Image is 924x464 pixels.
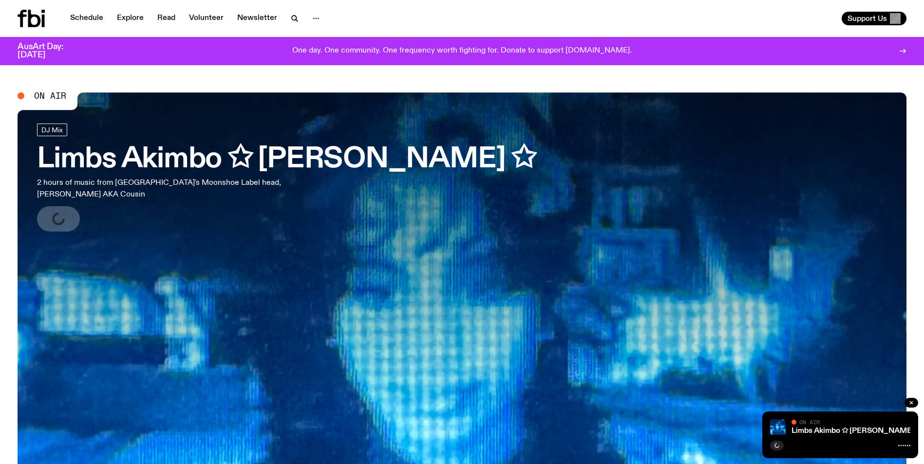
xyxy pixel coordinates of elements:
[41,126,63,133] span: DJ Mix
[64,12,109,25] a: Schedule
[292,47,632,55] p: One day. One community. One frequency worth fighting for. Donate to support [DOMAIN_NAME].
[183,12,229,25] a: Volunteer
[37,146,536,173] h3: Limbs Akimbo ✩ [PERSON_NAME] ✩
[151,12,181,25] a: Read
[792,427,922,435] a: Limbs Akimbo ✩ [PERSON_NAME] ✩
[18,43,80,59] h3: AusArt Day: [DATE]
[37,124,67,136] a: DJ Mix
[848,14,887,23] span: Support Us
[37,177,286,200] p: 2 hours of music from [GEOGRAPHIC_DATA]'s Moonshoe Label head, [PERSON_NAME] AKA Cousin
[111,12,150,25] a: Explore
[37,124,536,232] a: Limbs Akimbo ✩ [PERSON_NAME] ✩2 hours of music from [GEOGRAPHIC_DATA]'s Moonshoe Label head, [PER...
[34,91,66,100] span: On Air
[842,12,906,25] button: Support Us
[231,12,283,25] a: Newsletter
[799,419,820,425] span: On Air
